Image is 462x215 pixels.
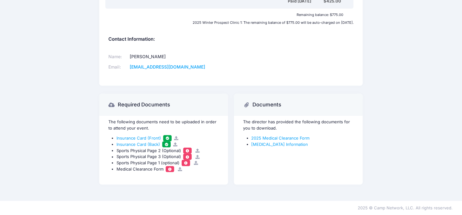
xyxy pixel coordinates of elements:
[117,142,160,147] span: Insurance Card (Back)
[358,205,453,210] span: 2025 © Camp Network, LLC. All rights reserved.
[117,154,181,159] span: Sports Physical Page 3 (Optional)
[252,142,308,147] a: [MEDICAL_DATA] Information
[252,136,310,141] a: 2025 Medical Clearance Form
[117,160,179,165] span: Sports Physical Page 1 (optional)
[117,148,181,153] span: Sports Physical Page 2 (Optional)
[117,166,164,171] span: Medical Clearance Form
[108,51,127,62] td: Name:
[243,119,354,131] p: The director has provided the following documents for you to download.
[253,102,282,108] h3: Documents
[117,136,161,141] span: Insurance Card (Front)
[130,64,205,69] a: [EMAIL_ADDRESS][DOMAIN_NAME]
[127,51,223,62] td: [PERSON_NAME]
[106,13,346,17] div: Remaining balance: $775.00
[117,142,170,147] a: Insurance Card (Back)
[118,102,170,108] h3: Required Documents
[117,136,171,141] a: Insurance Card (Front)
[108,119,219,131] p: The following documents need to be uploaded in order to attend your event.
[108,37,353,42] h5: Contact Information:
[108,62,127,73] td: Email:
[106,21,357,24] div: 2025 Winter Prospect Clinic 1: The remaining balance of $775.00 will be auto-charged on [DATE].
